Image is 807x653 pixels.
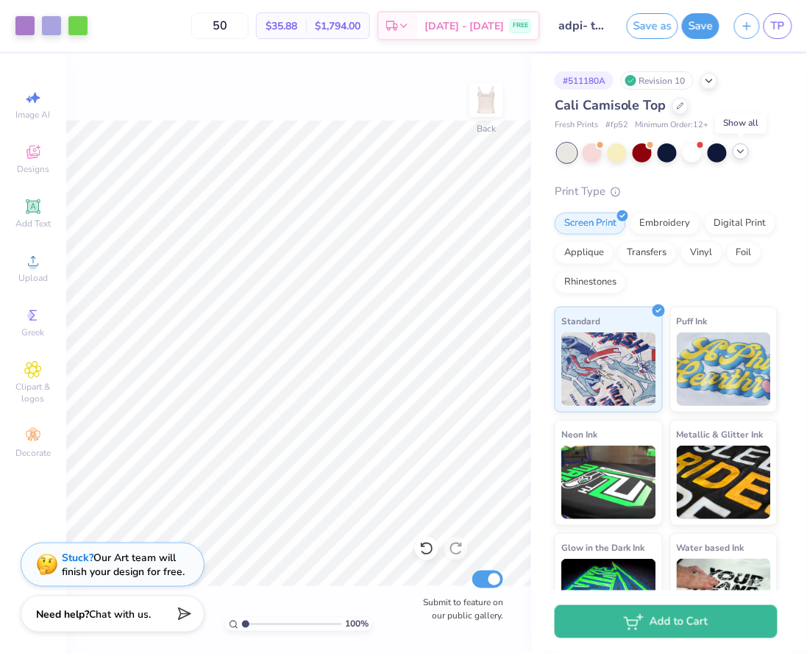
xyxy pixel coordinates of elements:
[477,122,496,135] div: Back
[424,18,504,34] span: [DATE] - [DATE]
[345,618,369,631] span: 100 %
[555,242,614,264] div: Applique
[62,551,185,579] div: Our Art team will finish your design for free.
[636,119,709,132] span: Minimum Order: 12 +
[16,109,51,121] span: Image AI
[555,183,778,200] div: Print Type
[22,326,45,338] span: Greek
[561,559,656,632] img: Glow in the Dark Ink
[682,13,719,39] button: Save
[547,11,619,40] input: Untitled Design
[555,605,778,638] button: Add to Cart
[472,85,501,115] img: Back
[764,13,792,39] a: TP
[677,313,708,329] span: Puff Ink
[727,242,761,264] div: Foil
[7,381,59,404] span: Clipart & logos
[681,242,722,264] div: Vinyl
[18,272,48,284] span: Upload
[561,427,597,442] span: Neon Ink
[677,332,772,406] img: Puff Ink
[555,271,626,293] div: Rhinestones
[561,446,656,519] img: Neon Ink
[561,540,645,555] span: Glow in the Dark Ink
[561,313,600,329] span: Standard
[15,218,51,229] span: Add Text
[555,119,598,132] span: Fresh Prints
[17,163,49,175] span: Designs
[677,540,744,555] span: Water based Ink
[36,607,89,621] strong: Need help?
[191,13,249,39] input: – –
[62,551,93,565] strong: Stuck?
[677,427,764,442] span: Metallic & Glitter Ink
[771,18,785,35] span: TP
[677,559,772,632] img: Water based Ink
[716,113,767,134] div: Show all
[627,13,678,39] button: Save as
[605,119,628,132] span: # fp52
[705,213,776,235] div: Digital Print
[415,596,503,622] label: Submit to feature on our public gallery.
[555,71,614,90] div: # 511180A
[555,96,666,114] span: Cali Camisole Top
[621,71,694,90] div: Revision 10
[677,446,772,519] img: Metallic & Glitter Ink
[15,447,51,459] span: Decorate
[266,18,297,34] span: $35.88
[89,607,151,621] span: Chat with us.
[513,21,528,31] span: FREE
[555,213,626,235] div: Screen Print
[561,332,656,406] img: Standard
[315,18,360,34] span: $1,794.00
[630,213,700,235] div: Embroidery
[618,242,677,264] div: Transfers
